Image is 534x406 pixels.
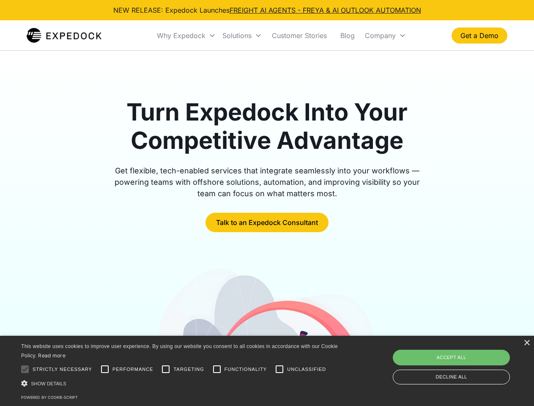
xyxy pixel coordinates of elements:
[361,21,409,50] div: Company
[21,379,341,388] div: Show details
[21,343,338,359] span: This website uses cookies to improve user experience. By using our website you consent to all coo...
[27,27,101,44] a: home
[173,366,204,373] span: Targeting
[153,21,219,50] div: Why Expedock
[21,395,78,400] a: Powered by cookie-script
[113,5,421,15] div: NEW RELEASE: Expedock Launches
[287,366,326,373] span: Unclassified
[31,381,66,386] span: Show details
[365,31,396,40] div: Company
[265,21,334,50] a: Customer Stories
[27,27,101,44] img: Expedock Logo
[105,165,430,199] div: Get flexible, tech-enabled services that integrate seamlessly into your workflows — powering team...
[393,315,534,406] iframe: Chat Widget
[112,366,153,373] span: Performance
[230,6,421,14] a: FREIGHT AI AGENTS - FREYA & AI OUTLOOK AUTOMATION
[225,366,267,373] span: Functionality
[452,27,507,44] a: Get a Demo
[222,31,252,40] div: Solutions
[205,213,329,232] a: Talk to an Expedock Consultant
[219,21,265,50] div: Solutions
[33,366,92,373] span: Strictly necessary
[105,98,430,155] h1: Turn Expedock Into Your Competitive Advantage
[157,31,205,40] div: Why Expedock
[38,352,66,359] a: Read more
[334,21,361,50] a: Blog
